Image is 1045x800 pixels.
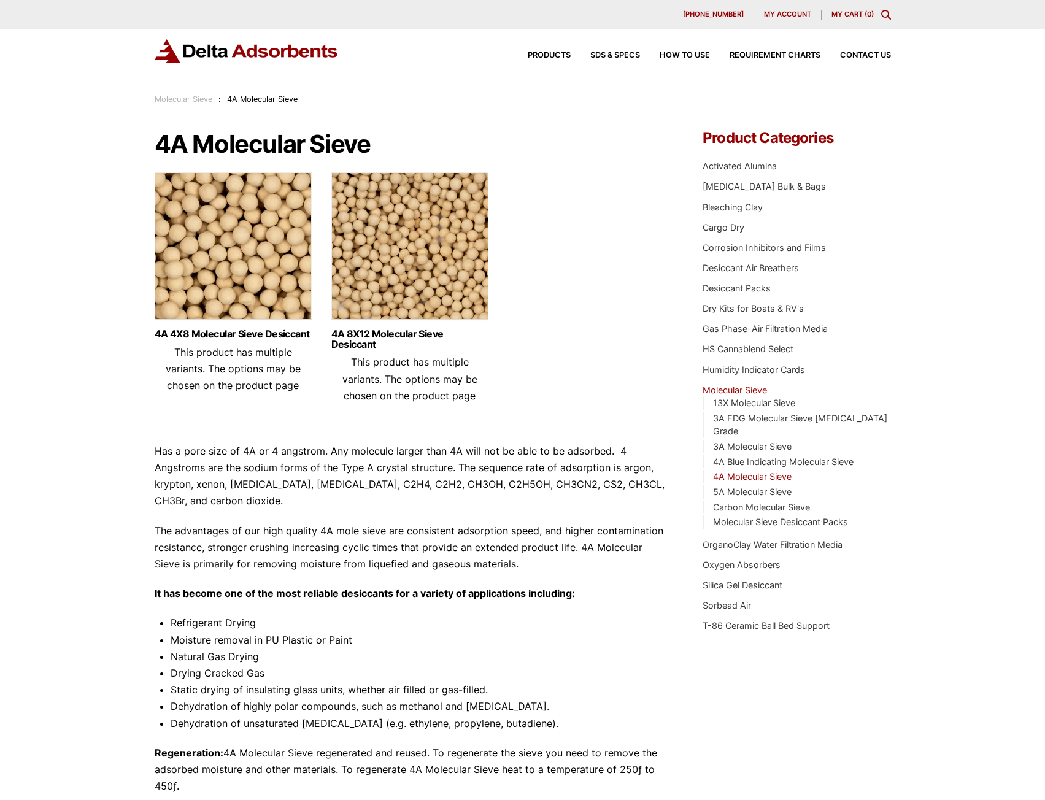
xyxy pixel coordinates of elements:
[703,303,804,313] a: Dry Kits for Boats & RV's
[171,698,666,715] li: Dehydration of highly polar compounds, such as methanol and [MEDICAL_DATA].
[331,329,488,350] a: 4A 8X12 Molecular Sieve Desiccant
[703,539,843,550] a: OrganoClay Water Filtration Media
[155,747,223,759] strong: Regeneration:
[713,471,792,482] a: 4A Molecular Sieve
[703,242,826,253] a: Corrosion Inhibitors and Films
[528,52,571,60] span: Products
[155,39,339,63] img: Delta Adsorbents
[764,11,811,18] span: My account
[867,10,871,18] span: 0
[673,10,754,20] a: [PHONE_NUMBER]
[754,10,822,20] a: My account
[155,523,666,573] p: The advantages of our high quality 4A mole sieve are consistent adsorption speed, and higher cont...
[713,413,887,437] a: 3A EDG Molecular Sieve [MEDICAL_DATA] Grade
[703,131,890,145] h4: Product Categories
[227,94,298,104] span: 4A Molecular Sieve
[713,398,795,408] a: 13X Molecular Sieve
[640,52,710,60] a: How to Use
[703,181,826,191] a: [MEDICAL_DATA] Bulk & Bags
[831,10,874,18] a: My Cart (0)
[703,580,782,590] a: Silica Gel Desiccant
[703,620,830,631] a: T-86 Ceramic Ball Bed Support
[703,323,828,334] a: Gas Phase-Air Filtration Media
[171,615,666,631] li: Refrigerant Drying
[155,329,312,339] a: 4A 4X8 Molecular Sieve Desiccant
[703,385,767,395] a: Molecular Sieve
[713,517,848,527] a: Molecular Sieve Desiccant Packs
[703,344,793,354] a: HS Cannablend Select
[171,665,666,682] li: Drying Cracked Gas
[683,11,744,18] span: [PHONE_NUMBER]
[590,52,640,60] span: SDS & SPECS
[171,632,666,648] li: Moisture removal in PU Plastic or Paint
[703,283,771,293] a: Desiccant Packs
[155,587,575,599] strong: It has become one of the most reliable desiccants for a variety of applications including:
[713,456,854,467] a: 4A Blue Indicating Molecular Sieve
[703,263,799,273] a: Desiccant Air Breathers
[218,94,221,104] span: :
[703,600,751,610] a: Sorbead Air
[703,222,744,233] a: Cargo Dry
[155,94,212,104] a: Molecular Sieve
[166,346,301,391] span: This product has multiple variants. The options may be chosen on the product page
[703,364,805,375] a: Humidity Indicator Cards
[710,52,820,60] a: Requirement Charts
[155,745,666,795] p: 4A Molecular Sieve regenerated and reused. To regenerate the sieve you need to remove the adsorbe...
[155,131,666,158] h1: 4A Molecular Sieve
[713,441,792,452] a: 3A Molecular Sieve
[171,682,666,698] li: Static drying of insulating glass units, whether air filled or gas-filled.
[703,560,781,570] a: Oxygen Absorbers
[508,52,571,60] a: Products
[342,356,477,401] span: This product has multiple variants. The options may be chosen on the product page
[571,52,640,60] a: SDS & SPECS
[840,52,891,60] span: Contact Us
[171,715,666,732] li: Dehydration of unsaturated [MEDICAL_DATA] (e.g. ethylene, propylene, butadiene).
[820,52,891,60] a: Contact Us
[171,648,666,665] li: Natural Gas Drying
[881,10,891,20] div: Toggle Modal Content
[660,52,710,60] span: How to Use
[713,487,792,497] a: 5A Molecular Sieve
[703,161,777,171] a: Activated Alumina
[713,502,810,512] a: Carbon Molecular Sieve
[730,52,820,60] span: Requirement Charts
[703,202,763,212] a: Bleaching Clay
[155,443,666,510] p: Has a pore size of 4A or 4 angstrom. Any molecule larger than 4A will not be able to be adsorbed....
